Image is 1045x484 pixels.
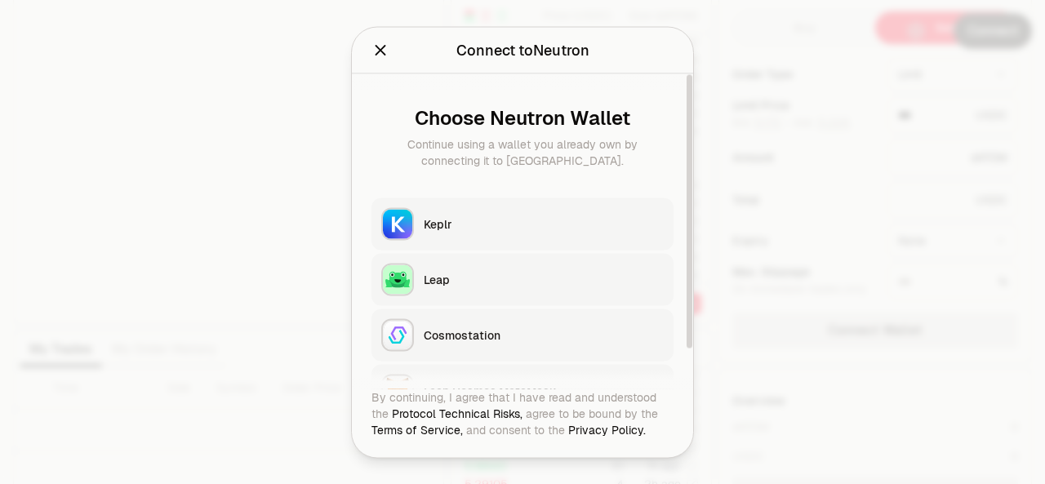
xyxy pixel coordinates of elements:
[568,422,646,437] a: Privacy Policy.
[371,389,674,437] div: By continuing, I agree that I have read and understood the agree to be bound by the and consent t...
[385,106,660,129] div: Choose Neutron Wallet
[392,406,522,420] a: Protocol Technical Risks,
[383,264,412,294] img: Leap
[424,271,664,287] div: Leap
[424,326,664,343] div: Cosmostation
[383,375,412,405] img: Leap Cosmos MetaMask
[456,38,589,61] div: Connect to Neutron
[424,215,664,232] div: Keplr
[424,382,664,398] div: Leap Cosmos MetaMask
[371,38,389,61] button: Close
[383,320,412,349] img: Cosmostation
[371,364,674,416] button: Leap Cosmos MetaMaskLeap Cosmos MetaMask
[371,309,674,361] button: CosmostationCosmostation
[385,135,660,168] div: Continue using a wallet you already own by connecting it to [GEOGRAPHIC_DATA].
[383,209,412,238] img: Keplr
[371,198,674,250] button: KeplrKeplr
[371,253,674,305] button: LeapLeap
[371,422,463,437] a: Terms of Service,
